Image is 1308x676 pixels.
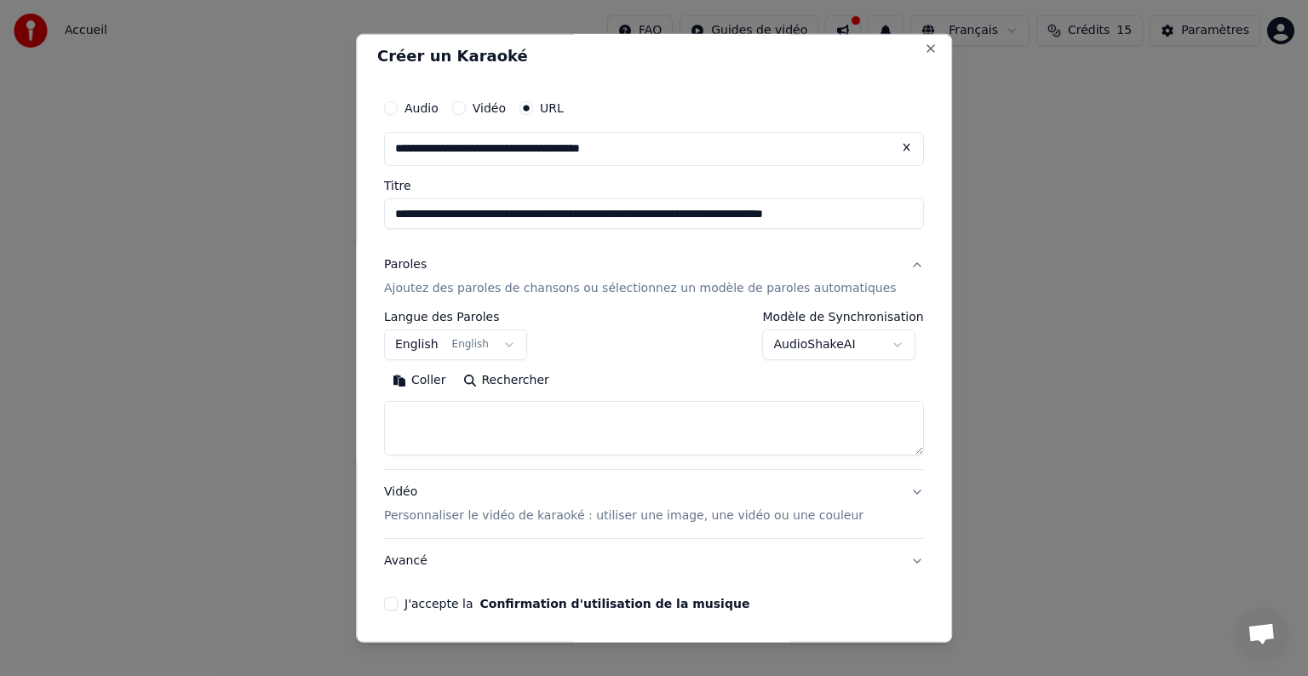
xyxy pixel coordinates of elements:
[455,367,558,394] button: Rechercher
[384,484,863,524] div: Vidéo
[384,470,924,538] button: VidéoPersonnaliser le vidéo de karaoké : utiliser une image, une vidéo ou une couleur
[384,311,924,469] div: ParolesAjoutez des paroles de chansons ou sélectionnez un modèle de paroles automatiques
[473,102,506,114] label: Vidéo
[540,102,564,114] label: URL
[377,49,931,64] h2: Créer un Karaoké
[404,598,749,610] label: J'accepte la
[384,243,924,311] button: ParolesAjoutez des paroles de chansons ou sélectionnez un modèle de paroles automatiques
[384,180,924,192] label: Titre
[480,598,750,610] button: J'accepte la
[384,280,897,297] p: Ajoutez des paroles de chansons ou sélectionnez un modèle de paroles automatiques
[404,102,439,114] label: Audio
[384,507,863,524] p: Personnaliser le vidéo de karaoké : utiliser une image, une vidéo ou une couleur
[384,367,455,394] button: Coller
[763,311,924,323] label: Modèle de Synchronisation
[384,539,924,583] button: Avancé
[384,311,527,323] label: Langue des Paroles
[384,256,427,273] div: Paroles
